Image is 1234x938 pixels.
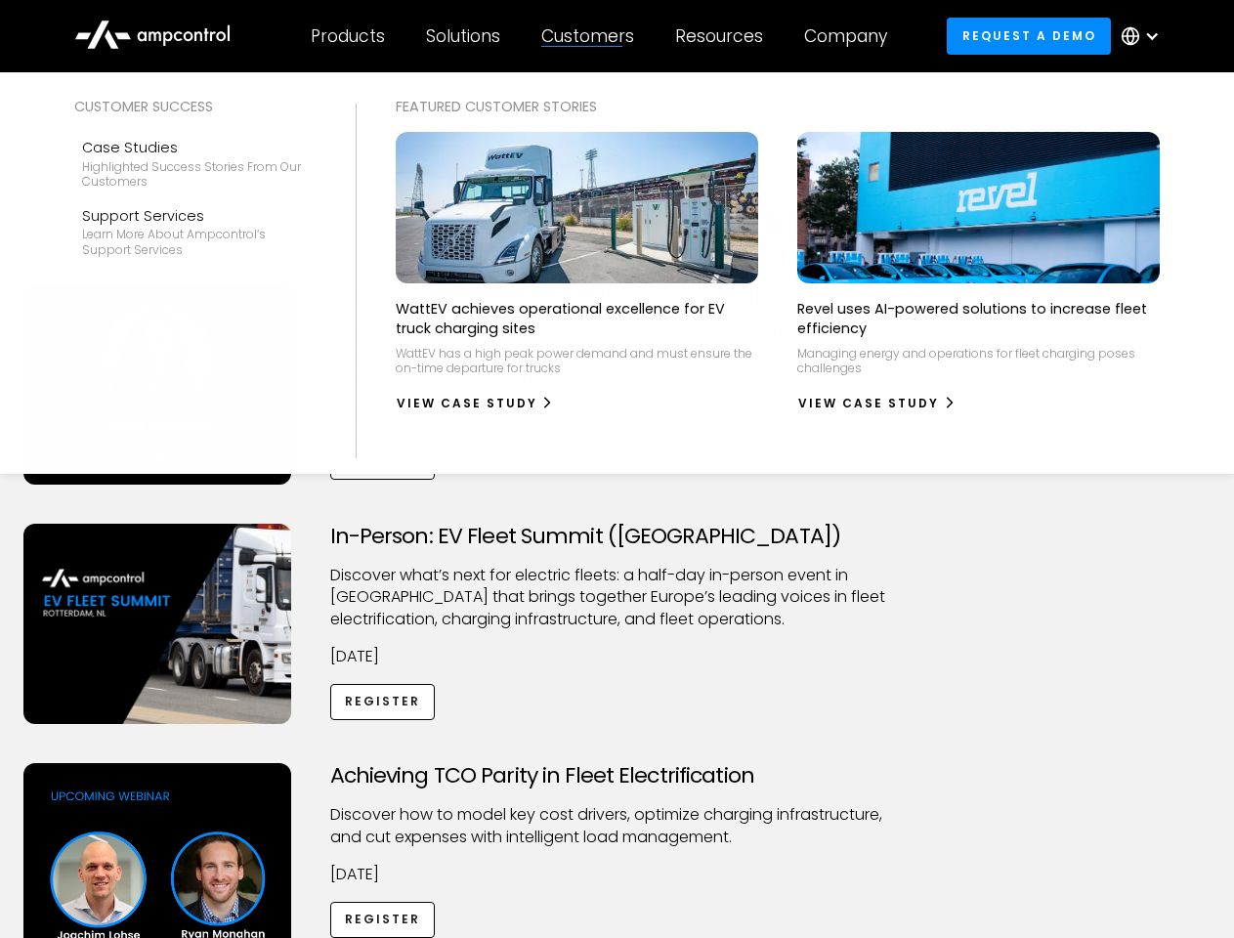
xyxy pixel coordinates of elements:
[82,137,309,158] div: Case Studies
[74,96,317,117] div: Customer success
[82,159,309,190] div: Highlighted success stories From Our Customers
[74,197,317,266] a: Support ServicesLearn more about Ampcontrol’s support services
[82,205,309,227] div: Support Services
[82,227,309,257] div: Learn more about Ampcontrol’s support services
[74,129,317,197] a: Case StudiesHighlighted success stories From Our Customers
